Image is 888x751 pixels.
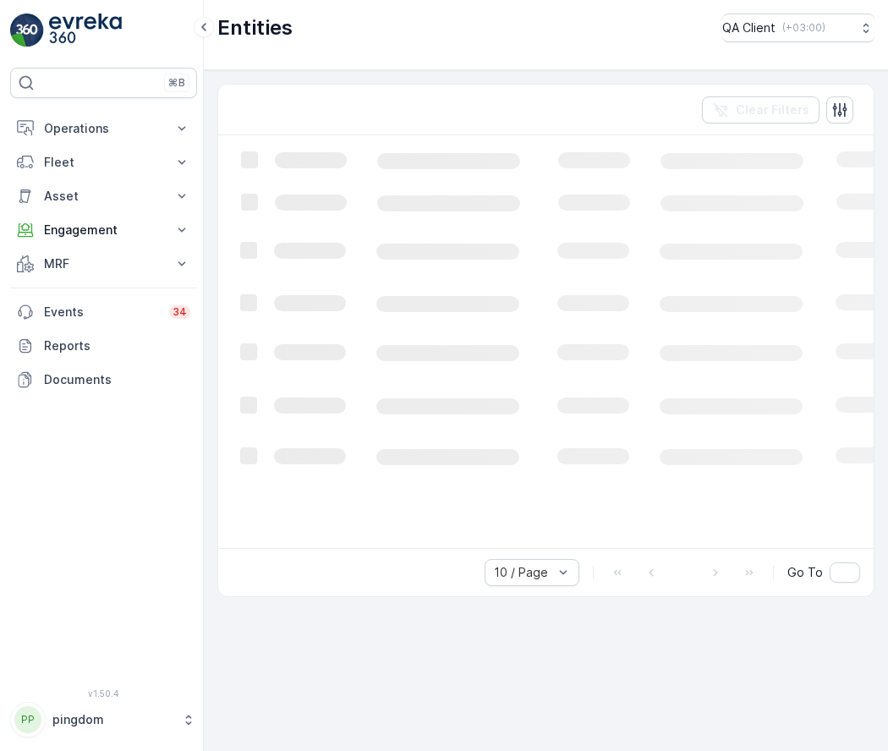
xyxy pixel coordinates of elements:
[10,179,197,213] button: Asset
[10,213,197,247] button: Engagement
[14,706,41,733] div: PP
[44,154,163,171] p: Fleet
[44,120,163,137] p: Operations
[217,14,293,41] p: Entities
[44,188,163,205] p: Asset
[702,96,819,123] button: Clear Filters
[782,21,825,35] p: ( +03:00 )
[173,305,187,319] p: 34
[10,295,197,329] a: Events34
[44,255,163,272] p: MRF
[10,702,197,737] button: PPpingdom
[52,711,173,728] p: pingdom
[44,304,159,321] p: Events
[168,76,185,90] p: ⌘B
[787,564,823,581] span: Go To
[10,329,197,363] a: Reports
[10,247,197,281] button: MRF
[49,14,122,47] img: logo_light-DOdMpM7g.png
[722,14,874,42] button: QA Client(+03:00)
[722,19,776,36] p: QA Client
[10,14,44,47] img: logo
[10,145,197,179] button: Fleet
[10,688,197,699] span: v 1.50.4
[44,371,190,388] p: Documents
[10,112,197,145] button: Operations
[44,222,163,238] p: Engagement
[10,363,197,397] a: Documents
[44,337,190,354] p: Reports
[736,101,809,118] p: Clear Filters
